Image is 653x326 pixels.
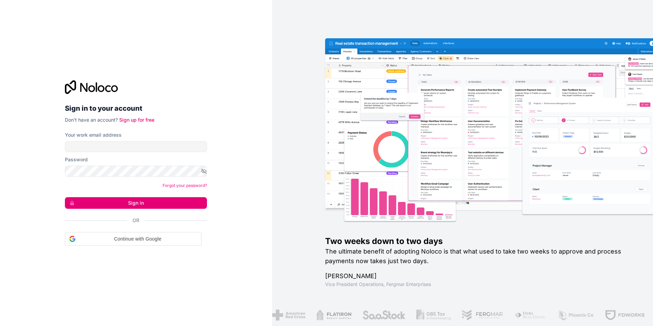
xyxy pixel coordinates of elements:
[78,235,197,243] span: Continue with Google
[65,166,207,177] input: Password
[65,156,88,163] label: Password
[65,141,207,152] input: Email address
[325,281,631,288] h1: Vice President Operations , Fergmar Enterprises
[325,271,631,281] h1: [PERSON_NAME]
[315,310,350,321] img: /assets/flatiron-C8eUkumj.png
[556,310,593,321] img: /assets/phoenix-BREaitsQ.png
[65,197,207,209] button: Sign in
[513,310,545,321] img: /assets/fiera-fwj2N5v4.png
[415,310,450,321] img: /assets/gbstax-C-GtDUiK.png
[361,310,404,321] img: /assets/saastock-C6Zbiodz.png
[65,117,118,123] span: Don't have an account?
[163,183,207,188] a: Forgot your password?
[325,247,631,266] h2: The ultimate benefit of adopting Noloco is that what used to take two weeks to approve and proces...
[65,102,207,114] h2: Sign in to your account
[461,310,502,321] img: /assets/fergmar-CudnrXN5.png
[325,236,631,247] h1: Two weeks down to two days
[604,310,644,321] img: /assets/fdworks-Bi04fVtw.png
[271,310,304,321] img: /assets/american-red-cross-BAupjrZR.png
[133,217,139,224] span: Or
[65,132,122,138] label: Your work email address
[119,117,154,123] a: Sign up for free
[65,232,202,246] div: Continue with Google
